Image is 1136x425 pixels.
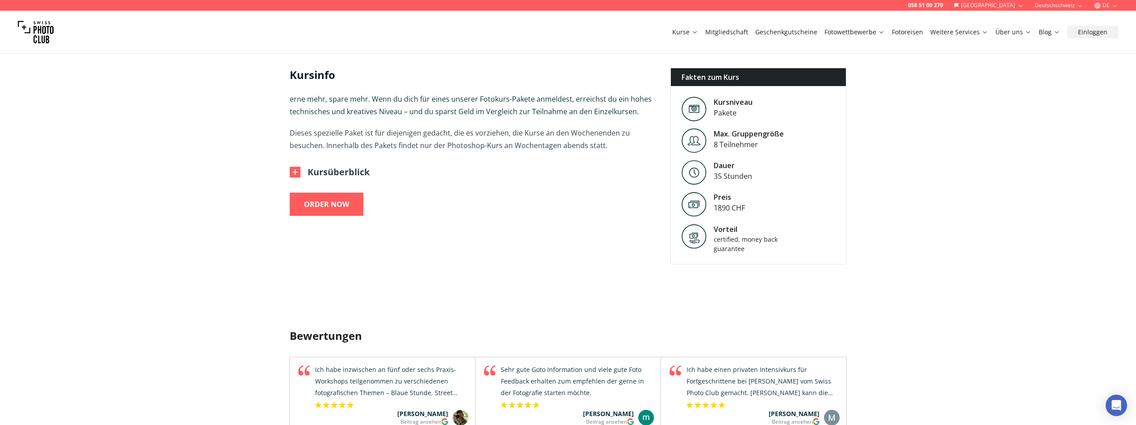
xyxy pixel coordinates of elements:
a: Blog [1039,28,1060,37]
div: Dauer [714,160,752,171]
div: Max. Gruppengröße [714,128,784,139]
a: Weitere Services [930,28,988,37]
button: Fotowettbewerbe [821,26,888,38]
h2: Kursinfo [290,68,656,82]
div: Pakete [714,107,753,118]
div: 35 Stunden [714,171,752,182]
a: Geschenkgutscheine [755,28,817,37]
button: Blog [1035,26,1064,38]
div: 8 Teilnehmer [714,139,784,150]
img: Swiss photo club [18,14,54,50]
a: Mitgliedschaft [705,28,748,37]
button: Weitere Services [927,26,992,38]
a: ORDER NOW [290,193,363,216]
img: Preis [682,192,707,217]
h3: Bewertungen [290,329,847,343]
a: Über uns [995,28,1032,37]
img: Level [682,97,707,121]
div: Vorteil [714,224,790,235]
div: Preis [714,192,745,202]
a: Fotoreisen [892,28,923,37]
img: Level [682,128,707,153]
img: Outline Close [290,167,300,177]
a: 058 51 00 270 [908,2,943,9]
div: ORDER NOW [304,198,349,210]
span: erne mehr, spare mehr. Wenn du dich für eines unserer Fotokurs-Pakete anmeldest, erreichst du ein... [290,94,652,116]
div: Kursniveau [714,97,753,107]
img: Level [682,160,707,185]
a: Kurse [672,28,698,37]
button: Einloggen [1067,26,1118,38]
button: Kursüberblick [290,166,370,178]
button: Über uns [992,26,1035,38]
div: Fakten zum Kurs [671,68,846,86]
button: Geschenkgutscheine [752,26,821,38]
button: Kurse [669,26,702,38]
div: 1890 CHF [714,202,745,213]
img: Vorteil [682,224,707,249]
a: Fotowettbewerbe [824,28,885,37]
button: Fotoreisen [888,26,927,38]
div: certified, money back guarantee [714,235,790,253]
div: Open Intercom Messenger [1106,395,1127,416]
p: Dieses spezielle Paket ist für diejenigen gedacht, die es vorziehen, die Kurse an den Wochenenden... [290,127,656,152]
button: Mitgliedschaft [702,26,752,38]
